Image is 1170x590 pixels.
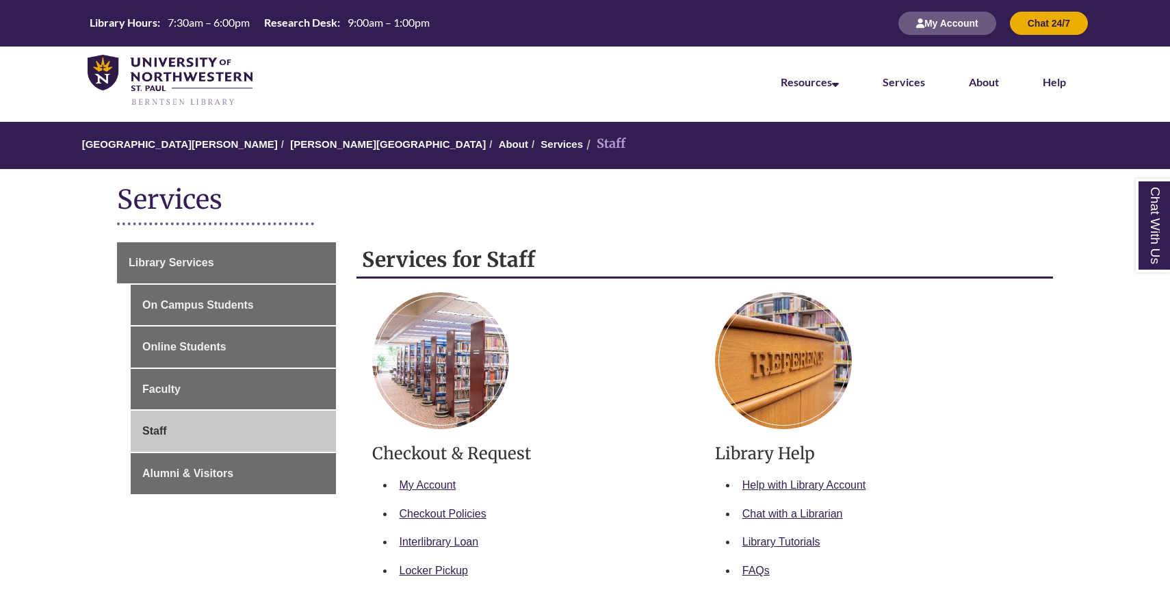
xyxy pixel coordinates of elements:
[372,443,694,464] h3: Checkout & Request
[131,369,336,410] a: Faculty
[290,138,486,150] a: [PERSON_NAME][GEOGRAPHIC_DATA]
[400,479,456,491] a: My Account
[88,55,252,107] img: UNWSP Library Logo
[781,75,839,88] a: Resources
[1010,17,1088,29] a: Chat 24/7
[715,443,1037,464] h3: Library Help
[131,411,336,452] a: Staff
[1010,12,1088,35] button: Chat 24/7
[1043,75,1066,88] a: Help
[742,508,843,520] a: Chat with a Librarian
[117,183,1053,219] h1: Services
[84,15,435,30] table: Hours Today
[131,453,336,494] a: Alumni & Visitors
[84,15,435,31] a: Hours Today
[400,565,469,576] a: Locker Pickup
[898,12,996,35] button: My Account
[117,242,336,283] a: Library Services
[82,138,278,150] a: [GEOGRAPHIC_DATA][PERSON_NAME]
[84,15,162,30] th: Library Hours:
[742,565,770,576] a: FAQs
[742,479,866,491] a: Help with Library Account
[969,75,999,88] a: About
[499,138,528,150] a: About
[742,536,820,548] a: Library Tutorials
[131,326,336,368] a: Online Students
[117,242,336,494] div: Guide Page Menu
[348,16,430,29] span: 9:00am – 1:00pm
[898,17,996,29] a: My Account
[400,508,486,520] a: Checkout Policies
[541,138,583,150] a: Services
[131,285,336,326] a: On Campus Students
[883,75,925,88] a: Services
[129,257,214,268] span: Library Services
[583,134,625,154] li: Staff
[400,536,479,548] a: Interlibrary Loan
[168,16,250,29] span: 7:30am – 6:00pm
[356,242,1054,279] h2: Services for Staff
[259,15,342,30] th: Research Desk:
